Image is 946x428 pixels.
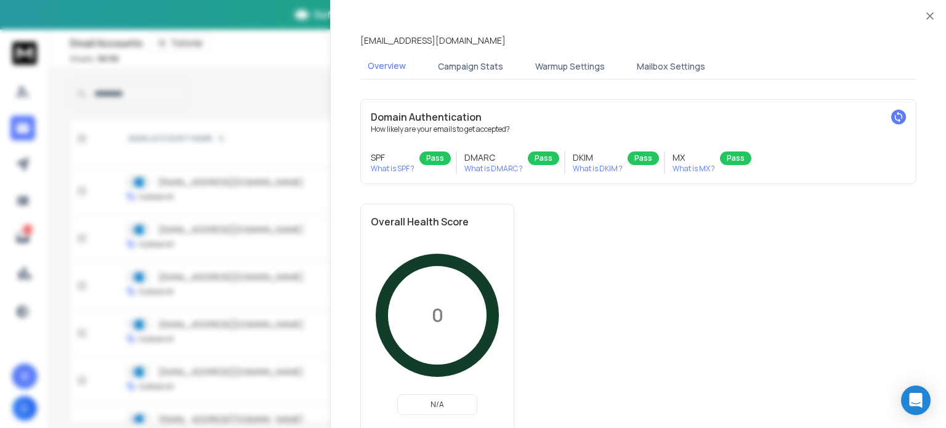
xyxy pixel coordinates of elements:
div: Pass [528,151,559,165]
p: 0 [432,304,443,326]
p: What is SPF ? [371,164,414,174]
button: Campaign Stats [431,53,511,80]
div: Open Intercom Messenger [901,386,931,415]
h3: DKIM [573,151,623,164]
p: [EMAIL_ADDRESS][DOMAIN_NAME] [360,34,506,47]
div: Pass [720,151,751,165]
div: Pass [419,151,451,165]
div: Pass [628,151,659,165]
h3: SPF [371,151,414,164]
p: How likely are your emails to get accepted? [371,124,906,134]
p: What is DKIM ? [573,164,623,174]
h3: MX [673,151,715,164]
h2: Domain Authentication [371,110,906,124]
p: What is DMARC ? [464,164,523,174]
button: Overview [360,52,413,81]
h2: Overall Health Score [371,214,504,229]
p: What is MX ? [673,164,715,174]
button: Mailbox Settings [629,53,713,80]
p: N/A [403,400,472,410]
button: Warmup Settings [528,53,612,80]
h3: DMARC [464,151,523,164]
